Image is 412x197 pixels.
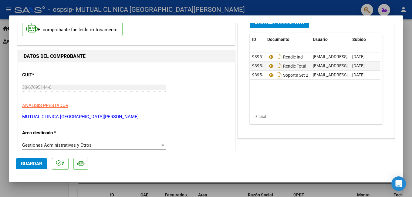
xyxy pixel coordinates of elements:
[22,113,230,120] p: MUTUAL CLINICA [GEOGRAPHIC_DATA][PERSON_NAME]
[22,103,68,108] span: ANALISIS PRESTADOR
[252,72,264,77] span: 93954
[313,37,328,42] span: Usuario
[250,33,265,46] datatable-header-cell: ID
[250,109,383,124] div: 3 total
[238,12,394,138] div: DOCUMENTACIÓN RESPALDATORIA
[350,33,380,46] datatable-header-cell: Subido
[252,37,256,42] span: ID
[255,20,304,25] span: Agregar Documento
[391,176,406,191] div: Open Intercom Messenger
[310,33,350,46] datatable-header-cell: Usuario
[267,37,289,42] span: Documento
[16,158,47,169] button: Guardar
[250,17,309,28] button: Agregar Documento
[22,129,85,136] p: Area destinado *
[24,53,86,59] strong: DATOS DEL COMPROBANTE
[275,61,283,71] i: Descargar documento
[265,33,310,46] datatable-header-cell: Documento
[267,55,303,59] span: Rendic Ind
[352,54,365,59] span: [DATE]
[21,161,42,166] span: Guardar
[352,63,365,68] span: [DATE]
[252,54,264,59] span: 93952
[22,142,92,148] span: Gestiones Administrativas y Otros
[275,52,283,62] i: Descargar documento
[267,73,316,78] span: Soporte Set 2025
[252,63,264,68] span: 93953
[22,21,123,36] p: El comprobante fue leído exitosamente.
[380,33,410,46] datatable-header-cell: Acción
[22,72,85,78] p: CUIT
[352,37,366,42] span: Subido
[275,70,283,80] i: Descargar documento
[267,64,306,68] span: Rendic Total
[352,72,365,77] span: [DATE]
